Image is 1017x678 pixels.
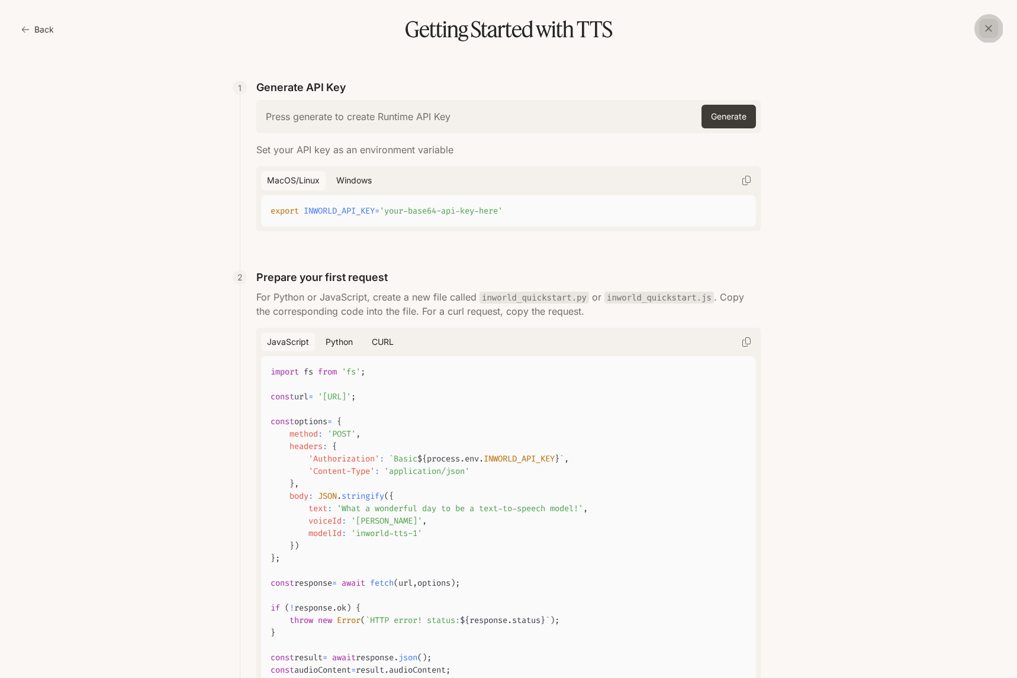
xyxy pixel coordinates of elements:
[289,428,318,440] span: method
[375,205,379,217] span: =
[318,428,323,440] span: :
[294,478,299,489] span: ,
[318,490,337,502] span: JSON
[294,540,299,551] span: )
[337,490,342,502] span: .
[389,664,446,676] span: audioContent
[294,602,332,614] span: response
[327,503,332,514] span: :
[289,478,294,489] span: }
[318,391,351,402] span: '[URL]'
[256,79,346,95] p: Generate API Key
[540,615,545,626] span: }
[356,602,361,614] span: {
[351,391,356,402] span: ;
[337,503,583,514] span: 'What a wonderful day to be a text-to-speech model!'
[332,441,337,452] span: {
[271,391,294,402] span: const
[365,615,370,626] span: `
[266,110,450,123] h6: Press generate to create Runtime API Key
[394,577,398,589] span: (
[261,332,315,352] button: JavaScript
[361,366,365,377] span: ;
[356,428,361,440] span: ,
[19,18,59,41] button: Back
[427,652,432,663] span: ;
[384,490,389,502] span: (
[550,615,555,626] span: )
[271,664,294,676] span: const
[479,453,484,464] span: .
[256,290,761,318] p: For Python or JavaScript, create a new file called or . Copy the corresponding code into the file...
[323,441,327,452] span: :
[512,615,540,626] span: status
[308,391,313,402] span: =
[342,490,384,502] span: stringify
[237,271,243,283] p: 2
[413,577,417,589] span: ,
[308,466,375,477] span: 'Content-Type'
[275,553,280,564] span: ;
[370,615,460,626] span: HTTP error! status:
[384,664,389,676] span: .
[469,615,507,626] span: response
[356,652,394,663] span: response
[294,652,323,663] span: result
[256,269,388,285] p: Prepare your first request
[375,466,379,477] span: :
[342,366,361,377] span: 'fs'
[604,292,714,304] code: inworld_quickstart.js
[351,664,356,676] span: =
[446,664,450,676] span: ;
[308,490,313,502] span: :
[308,453,379,464] span: 'Authorization'
[332,652,356,663] span: await
[370,577,394,589] span: fetch
[342,515,346,527] span: :
[238,82,242,94] p: 1
[351,515,422,527] span: '[PERSON_NAME]'
[294,391,308,402] span: url
[271,627,275,638] span: }
[318,615,332,626] span: new
[450,577,455,589] span: )
[427,453,460,464] span: process
[356,664,384,676] span: result
[394,453,417,464] span: Basic
[320,332,359,352] button: Python
[737,332,756,351] button: Copy
[271,652,294,663] span: const
[289,615,313,626] span: throw
[701,105,756,128] button: Generate
[507,615,512,626] span: .
[327,428,356,440] span: 'POST'
[261,171,326,191] button: macOS/Linux
[422,652,427,663] span: )
[545,615,550,626] span: `
[285,602,289,614] span: (
[351,528,422,539] span: 'inworld-tts-1'
[271,553,275,564] span: }
[417,652,422,663] span: (
[337,615,361,626] span: Error
[289,490,308,502] span: body
[389,453,394,464] span: `
[555,453,559,464] span: }
[479,292,589,304] code: inworld_quickstart.py
[332,577,337,589] span: =
[398,577,413,589] span: url
[460,453,465,464] span: .
[271,205,299,217] span: export
[346,602,351,614] span: )
[379,453,384,464] span: :
[460,615,469,626] span: ${
[294,416,327,427] span: options
[389,490,394,502] span: {
[289,540,294,551] span: }
[379,205,503,217] span: 'your-base64-api-key-here'
[294,577,332,589] span: response
[304,366,313,377] span: fs
[363,332,401,352] button: cURL
[361,615,365,626] span: (
[394,652,398,663] span: .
